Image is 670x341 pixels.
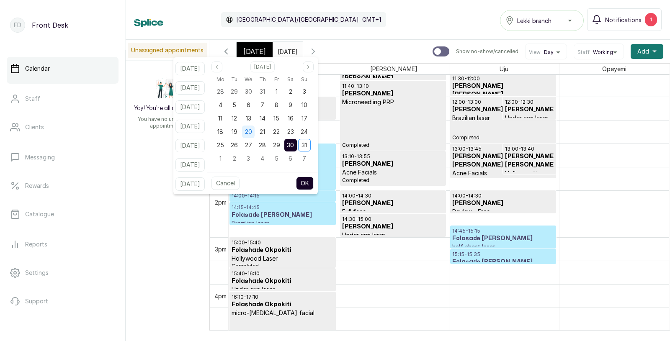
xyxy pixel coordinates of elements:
[25,240,47,249] p: Reports
[214,74,227,85] div: Monday
[232,115,237,122] span: 12
[242,85,255,98] div: 30 Jul 2025
[529,49,563,56] button: ViewDay
[452,234,554,243] h3: Folasade [PERSON_NAME]
[25,123,44,131] p: Clients
[214,64,219,69] svg: page previous
[273,141,280,149] span: 29
[243,46,266,56] span: [DATE]
[227,152,241,165] div: 02 Sep 2025
[368,64,419,74] span: [PERSON_NAME]
[297,98,311,112] div: 10 Aug 2025
[452,243,554,251] p: half chest laser
[342,223,444,231] h3: [PERSON_NAME]
[593,49,613,56] span: Working
[242,98,255,112] div: 06 Aug 2025
[269,152,283,165] div: 05 Sep 2025
[260,88,265,95] span: 31
[175,139,205,152] button: [DATE]
[342,216,444,223] p: 14:30 - 15:00
[213,245,228,254] div: 3pm
[452,228,554,234] p: 14:45 - 15:15
[260,128,265,135] span: 21
[452,169,554,177] p: Acne Facials
[255,125,269,138] div: 21 Aug 2025
[342,231,444,239] p: Under arm laser
[7,203,119,226] a: Catalogue
[452,82,554,99] h3: [PERSON_NAME] [PERSON_NAME]
[242,112,255,125] div: 13 Aug 2025
[505,152,554,169] h3: [PERSON_NAME] [PERSON_NAME]
[452,146,554,152] p: 13:00 - 13:45
[216,74,224,85] span: Mo
[301,115,307,122] span: 17
[260,155,264,162] span: 4
[342,142,444,149] span: Completed
[505,146,554,152] p: 13:00 - 13:40
[236,15,359,24] p: [GEOGRAPHIC_DATA]/[GEOGRAPHIC_DATA]
[505,99,554,105] p: 12:00 - 12:30
[217,128,223,135] span: 18
[214,85,227,98] div: 28 Jul 2025
[25,95,40,103] p: Staff
[232,211,334,219] h3: Folasade [PERSON_NAME]
[283,98,297,112] div: 09 Aug 2025
[283,152,297,165] div: 06 Sep 2025
[269,125,283,138] div: 22 Aug 2025
[283,74,297,85] div: Saturday
[498,64,510,74] span: Uju
[288,115,294,122] span: 16
[232,204,334,211] p: 14:15 - 14:45
[247,101,250,108] span: 6
[287,141,294,149] span: 30
[7,174,119,197] a: Rewards
[217,88,224,95] span: 28
[231,74,237,85] span: Tu
[301,128,308,135] span: 24
[232,219,334,228] p: Brazilian laser
[237,42,273,61] div: [DATE]
[505,105,554,114] h3: [PERSON_NAME]
[269,112,283,125] div: 15 Aug 2025
[452,134,554,141] span: Completed
[342,98,444,106] p: Microneedling PRP
[245,74,252,85] span: We
[14,21,21,29] p: FD
[452,258,554,266] h3: Folasade [PERSON_NAME]
[214,125,227,138] div: 18 Aug 2025
[25,269,49,277] p: Settings
[269,74,283,85] div: Friday
[577,49,620,56] button: StaffWorking
[276,88,278,95] span: 1
[175,177,205,191] button: [DATE]
[342,208,444,216] p: Full face
[452,192,554,199] p: 14:00 - 14:30
[246,115,251,122] span: 13
[214,98,227,112] div: 04 Aug 2025
[255,85,269,98] div: 31 Jul 2025
[287,128,294,135] span: 23
[232,300,334,309] h3: Folashade Okpokiti
[25,64,50,73] p: Calendar
[283,125,297,138] div: 23 Aug 2025
[529,49,541,56] span: View
[214,152,227,165] div: 01 Sep 2025
[289,88,292,95] span: 2
[232,270,334,277] p: 15:40 - 16:10
[342,160,444,168] h3: [PERSON_NAME]
[227,138,241,152] div: 26 Aug 2025
[214,112,227,125] div: 11 Aug 2025
[306,64,311,69] svg: page next
[247,155,250,162] span: 3
[231,141,238,149] span: 26
[232,199,334,208] h3: Folasade [PERSON_NAME]
[301,74,307,85] span: Su
[302,155,306,162] span: 7
[213,292,228,300] div: 4pm
[283,112,297,125] div: 16 Aug 2025
[297,85,311,98] div: 03 Aug 2025
[213,198,228,207] div: 2pm
[269,85,283,98] div: 01 Aug 2025
[232,294,334,300] p: 16:10 - 17:10
[500,10,584,31] button: Lekki branch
